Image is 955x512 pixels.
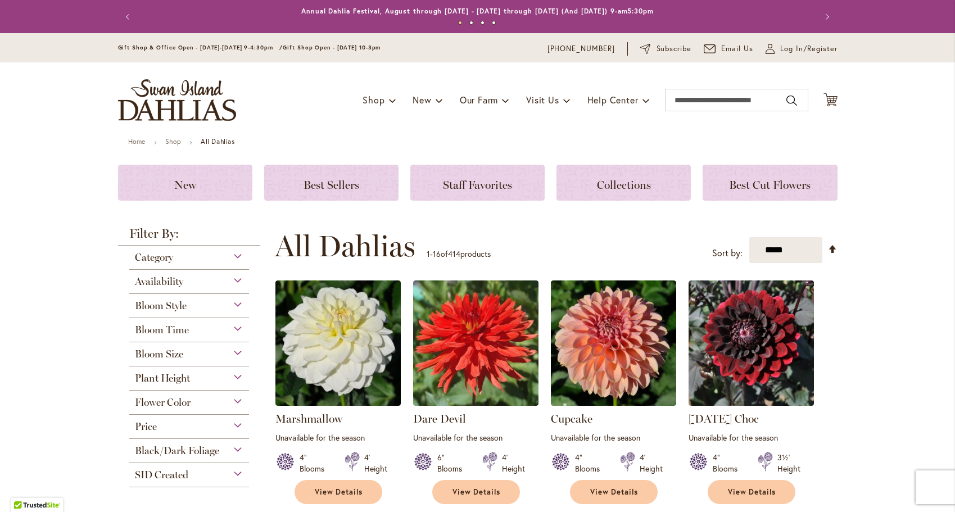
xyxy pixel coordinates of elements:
[135,420,157,433] span: Price
[570,480,658,504] a: View Details
[780,43,838,55] span: Log In/Register
[766,43,838,55] a: Log In/Register
[413,94,431,106] span: New
[452,487,501,497] span: View Details
[118,228,261,246] strong: Filter By:
[413,432,538,443] p: Unavailable for the season
[363,94,384,106] span: Shop
[427,245,491,263] p: - of products
[712,243,743,264] label: Sort by:
[729,178,811,192] span: Best Cut Flowers
[721,43,753,55] span: Email Us
[437,452,469,474] div: 6" Blooms
[657,43,692,55] span: Subscribe
[165,137,181,146] a: Shop
[460,94,498,106] span: Our Farm
[135,445,219,457] span: Black/Dark Foliage
[433,248,441,259] span: 16
[135,348,183,360] span: Bloom Size
[640,452,663,474] div: 4' Height
[703,165,837,201] a: Best Cut Flowers
[551,397,676,408] a: Cupcake
[777,452,800,474] div: 3½' Height
[458,21,462,25] button: 1 of 4
[413,280,538,406] img: Dare Devil
[128,137,146,146] a: Home
[118,165,252,201] a: New
[551,412,592,425] a: Cupcake
[575,452,607,474] div: 4" Blooms
[118,44,283,51] span: Gift Shop & Office Open - [DATE]-[DATE] 9-4:30pm /
[283,44,381,51] span: Gift Shop Open - [DATE] 10-3pm
[587,94,639,106] span: Help Center
[118,79,236,121] a: store logo
[135,396,191,409] span: Flower Color
[174,178,196,192] span: New
[704,43,753,55] a: Email Us
[432,480,520,504] a: View Details
[597,178,651,192] span: Collections
[551,280,676,406] img: Cupcake
[689,397,814,408] a: Karma Choc
[135,300,187,312] span: Bloom Style
[135,251,173,264] span: Category
[640,43,691,55] a: Subscribe
[502,452,525,474] div: 4' Height
[815,6,838,28] button: Next
[118,6,141,28] button: Previous
[135,324,189,336] span: Bloom Time
[590,487,639,497] span: View Details
[689,412,759,425] a: [DATE] Choc
[275,229,415,263] span: All Dahlias
[413,397,538,408] a: Dare Devil
[135,275,183,288] span: Availability
[443,178,512,192] span: Staff Favorites
[713,452,744,474] div: 4" Blooms
[448,248,460,259] span: 414
[689,432,814,443] p: Unavailable for the season
[301,7,654,15] a: Annual Dahlia Festival, August through [DATE] - [DATE] through [DATE] (And [DATE]) 9-am5:30pm
[300,452,331,474] div: 4" Blooms
[264,165,399,201] a: Best Sellers
[556,165,691,201] a: Collections
[492,21,496,25] button: 4 of 4
[364,452,387,474] div: 4' Height
[315,487,363,497] span: View Details
[8,472,40,504] iframe: Launch Accessibility Center
[201,137,235,146] strong: All Dahlias
[304,178,359,192] span: Best Sellers
[481,21,485,25] button: 3 of 4
[413,412,466,425] a: Dare Devil
[275,397,401,408] a: Marshmallow
[728,487,776,497] span: View Details
[410,165,545,201] a: Staff Favorites
[708,480,795,504] a: View Details
[135,372,190,384] span: Plant Height
[427,248,430,259] span: 1
[275,412,342,425] a: Marshmallow
[469,21,473,25] button: 2 of 4
[689,280,814,406] img: Karma Choc
[295,480,382,504] a: View Details
[135,469,188,481] span: SID Created
[275,280,401,406] img: Marshmallow
[275,432,401,443] p: Unavailable for the season
[547,43,615,55] a: [PHONE_NUMBER]
[526,94,559,106] span: Visit Us
[551,432,676,443] p: Unavailable for the season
